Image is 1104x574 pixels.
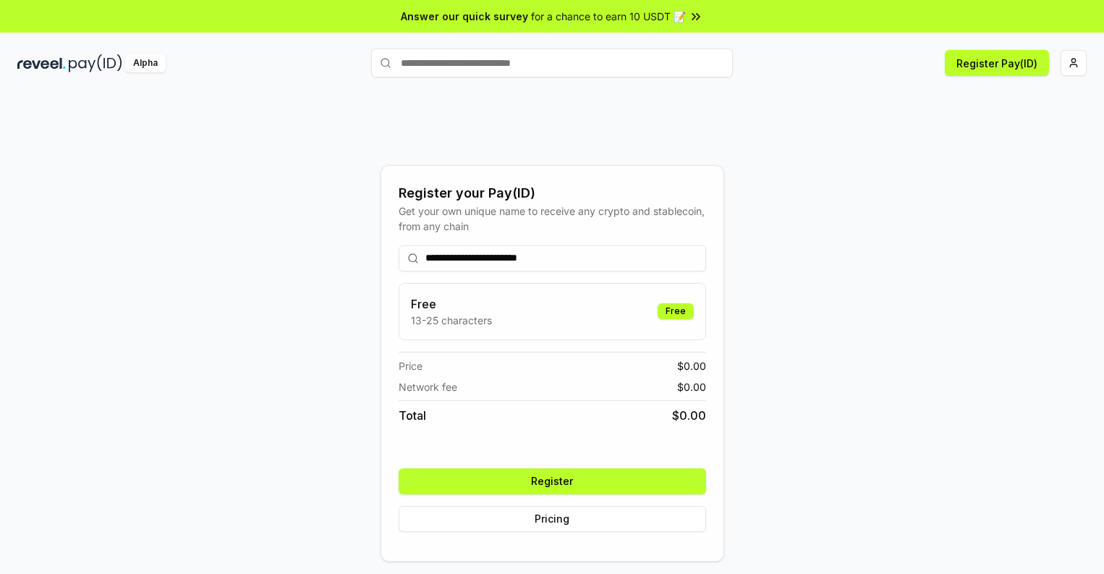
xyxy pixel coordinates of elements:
[411,313,492,328] p: 13-25 characters
[401,9,528,24] span: Answer our quick survey
[531,9,686,24] span: for a chance to earn 10 USDT 📝
[399,358,423,373] span: Price
[399,468,706,494] button: Register
[399,203,706,234] div: Get your own unique name to receive any crypto and stablecoin, from any chain
[677,358,706,373] span: $ 0.00
[672,407,706,424] span: $ 0.00
[69,54,122,72] img: pay_id
[17,54,66,72] img: reveel_dark
[399,407,426,424] span: Total
[411,295,492,313] h3: Free
[658,303,694,319] div: Free
[945,50,1049,76] button: Register Pay(ID)
[399,506,706,532] button: Pricing
[677,379,706,394] span: $ 0.00
[399,379,457,394] span: Network fee
[399,183,706,203] div: Register your Pay(ID)
[125,54,166,72] div: Alpha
